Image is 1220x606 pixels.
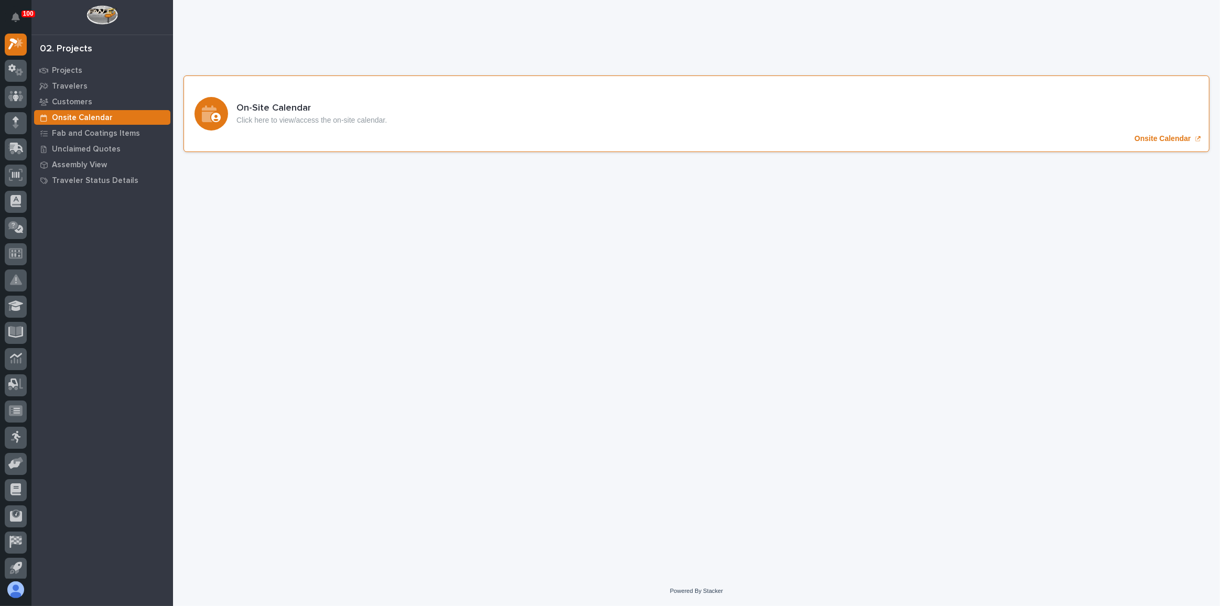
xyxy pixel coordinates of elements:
[31,172,173,188] a: Traveler Status Details
[52,129,140,138] p: Fab and Coatings Items
[52,176,138,186] p: Traveler Status Details
[52,113,113,123] p: Onsite Calendar
[31,94,173,110] a: Customers
[31,125,173,141] a: Fab and Coatings Items
[52,145,121,154] p: Unclaimed Quotes
[236,116,387,125] p: Click here to view/access the on-site calendar.
[5,6,27,28] button: Notifications
[52,98,92,107] p: Customers
[670,588,723,594] a: Powered By Stacker
[87,5,117,25] img: Workspace Logo
[183,75,1210,152] a: Onsite Calendar
[13,13,27,29] div: Notifications100
[31,141,173,157] a: Unclaimed Quotes
[52,160,107,170] p: Assembly View
[31,157,173,172] a: Assembly View
[52,66,82,75] p: Projects
[5,579,27,601] button: users-avatar
[31,110,173,125] a: Onsite Calendar
[40,44,92,55] div: 02. Projects
[23,10,34,17] p: 100
[1135,134,1191,143] p: Onsite Calendar
[31,78,173,94] a: Travelers
[236,103,387,114] h3: On-Site Calendar
[52,82,88,91] p: Travelers
[31,62,173,78] a: Projects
